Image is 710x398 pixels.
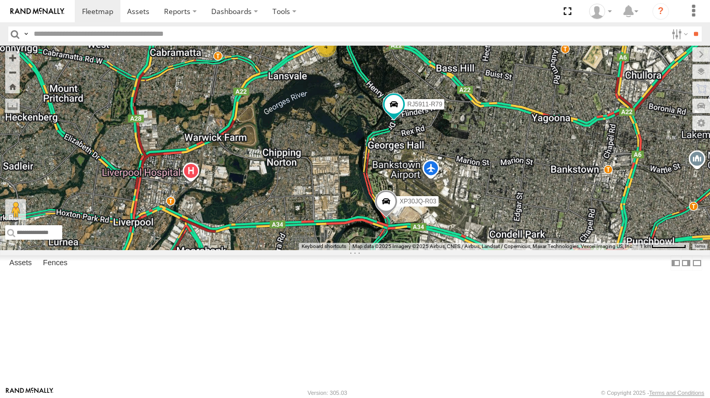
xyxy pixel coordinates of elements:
div: © Copyright 2025 - [601,390,704,396]
span: XP30JQ-R03 [400,198,436,205]
a: Terms [694,244,705,249]
label: Hide Summary Table [692,255,702,270]
label: Search Query [22,26,30,42]
img: rand-logo.svg [10,8,64,15]
label: Fences [38,256,73,270]
span: RJ5911-R79 [407,101,442,108]
label: Map Settings [692,116,710,130]
button: Zoom Home [5,79,20,93]
div: Quang MAC [585,4,616,19]
span: Map data ©2025 Imagery ©2025 Airbus, CNES / Airbus, Landsat / Copernicus, Maxar Technologies, Vex... [352,243,634,249]
button: Drag Pegman onto the map to open Street View [5,199,26,220]
a: Visit our Website [6,388,53,398]
label: Search Filter Options [667,26,690,42]
label: Dock Summary Table to the Right [681,255,691,270]
label: Measure [5,99,20,113]
label: Assets [4,256,37,270]
button: Zoom out [5,65,20,79]
button: Keyboard shortcuts [302,243,346,250]
i: ? [652,3,669,20]
div: Version: 305.03 [308,390,347,396]
span: 1 km [640,243,651,249]
div: 4 [316,36,336,57]
label: Dock Summary Table to the Left [671,255,681,270]
button: Zoom in [5,51,20,65]
a: Terms and Conditions [649,390,704,396]
button: Map scale: 1 km per 63 pixels [637,243,689,250]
